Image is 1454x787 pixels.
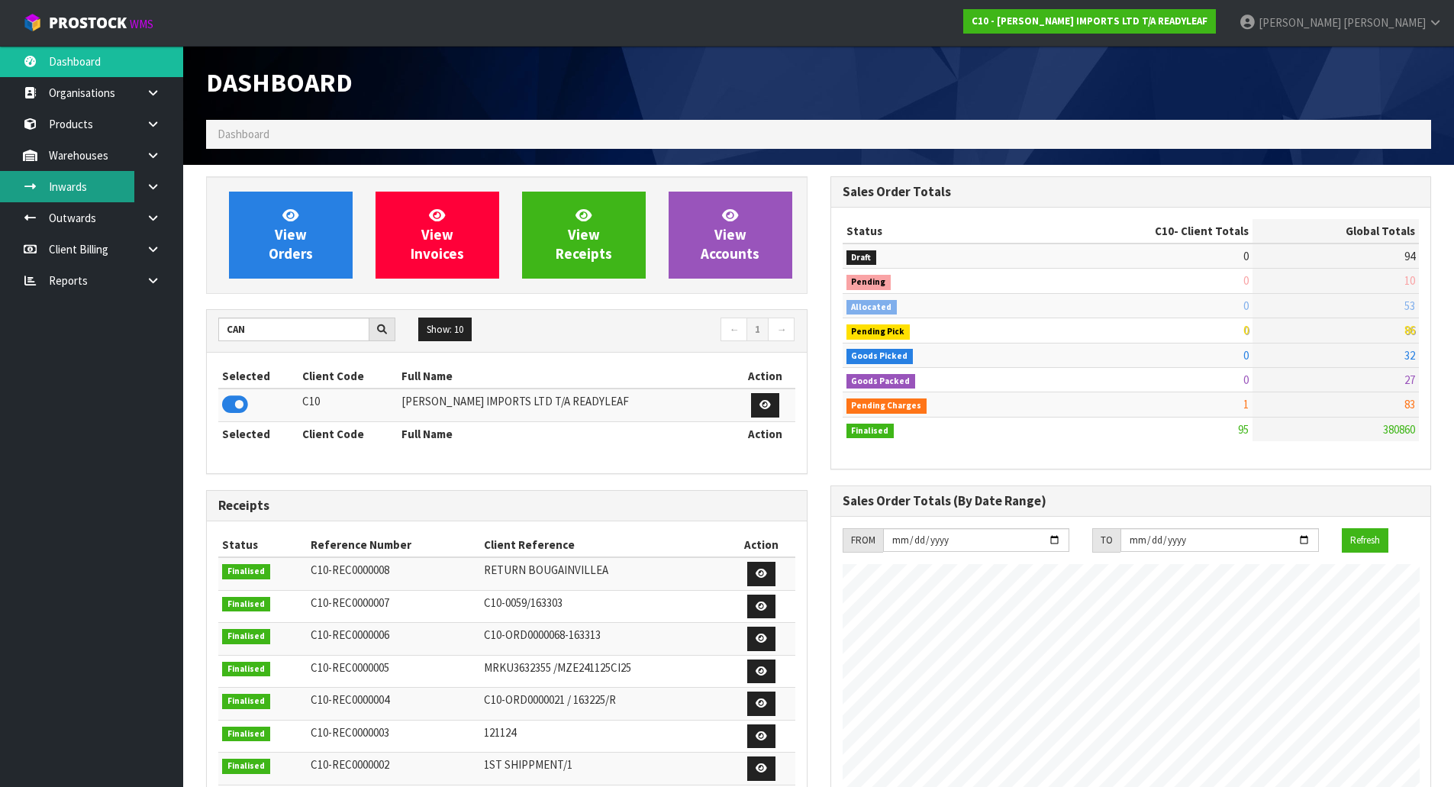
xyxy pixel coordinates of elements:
[522,192,646,279] a: ViewReceipts
[222,629,270,644] span: Finalised
[846,349,914,364] span: Goods Picked
[669,192,792,279] a: ViewAccounts
[206,66,353,98] span: Dashboard
[298,389,398,421] td: C10
[222,694,270,709] span: Finalised
[484,757,572,772] span: 1ST SHIPPMENT/1
[846,324,911,340] span: Pending Pick
[218,533,307,557] th: Status
[972,15,1207,27] strong: C10 - [PERSON_NAME] IMPORTS LTD T/A READYLEAF
[1243,273,1249,288] span: 0
[222,662,270,677] span: Finalised
[735,364,795,389] th: Action
[222,597,270,612] span: Finalised
[1253,219,1419,244] th: Global Totals
[846,250,877,266] span: Draft
[311,757,389,772] span: C10-REC0000002
[768,318,795,342] a: →
[411,206,464,263] span: View Invoices
[1404,323,1415,337] span: 86
[843,219,1033,244] th: Status
[218,421,298,446] th: Selected
[1404,273,1415,288] span: 10
[1404,373,1415,387] span: 27
[846,374,916,389] span: Goods Packed
[222,727,270,742] span: Finalised
[229,192,353,279] a: ViewOrders
[701,206,759,263] span: View Accounts
[311,660,389,675] span: C10-REC0000005
[484,595,563,610] span: C10-0059/163303
[311,563,389,577] span: C10-REC0000008
[1092,528,1120,553] div: TO
[963,9,1216,34] a: C10 - [PERSON_NAME] IMPORTS LTD T/A READYLEAF
[518,318,795,344] nav: Page navigation
[1243,249,1249,263] span: 0
[398,364,735,389] th: Full Name
[398,389,735,421] td: [PERSON_NAME] IMPORTS LTD T/A READYLEAF
[746,318,769,342] a: 1
[484,725,516,740] span: 121124
[376,192,499,279] a: ViewInvoices
[728,533,795,557] th: Action
[311,627,389,642] span: C10-REC0000006
[1343,15,1426,30] span: [PERSON_NAME]
[1243,323,1249,337] span: 0
[222,759,270,774] span: Finalised
[298,364,398,389] th: Client Code
[1243,373,1249,387] span: 0
[1404,397,1415,411] span: 83
[1155,224,1174,238] span: C10
[1033,219,1253,244] th: - Client Totals
[1243,298,1249,313] span: 0
[218,127,269,141] span: Dashboard
[130,17,153,31] small: WMS
[1342,528,1388,553] button: Refresh
[269,206,313,263] span: View Orders
[398,421,735,446] th: Full Name
[846,424,895,439] span: Finalised
[1243,397,1249,411] span: 1
[843,185,1420,199] h3: Sales Order Totals
[735,421,795,446] th: Action
[484,627,601,642] span: C10-ORD0000068-163313
[49,13,127,33] span: ProStock
[480,533,728,557] th: Client Reference
[307,533,480,557] th: Reference Number
[1238,422,1249,437] span: 95
[218,498,795,513] h3: Receipts
[846,300,898,315] span: Allocated
[843,528,883,553] div: FROM
[311,692,389,707] span: C10-REC0000004
[418,318,472,342] button: Show: 10
[484,692,616,707] span: C10-ORD0000021 / 163225/R
[721,318,747,342] a: ←
[311,725,389,740] span: C10-REC0000003
[298,421,398,446] th: Client Code
[23,13,42,32] img: cube-alt.png
[218,364,298,389] th: Selected
[843,494,1420,508] h3: Sales Order Totals (By Date Range)
[1404,249,1415,263] span: 94
[1383,422,1415,437] span: 380860
[1243,348,1249,363] span: 0
[484,660,631,675] span: MRKU3632355 /MZE241125CI25
[846,398,927,414] span: Pending Charges
[1404,298,1415,313] span: 53
[1404,348,1415,363] span: 32
[222,564,270,579] span: Finalised
[846,275,891,290] span: Pending
[1259,15,1341,30] span: [PERSON_NAME]
[556,206,612,263] span: View Receipts
[311,595,389,610] span: C10-REC0000007
[218,318,369,341] input: Search clients
[484,563,608,577] span: RETURN BOUGAINVILLEA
